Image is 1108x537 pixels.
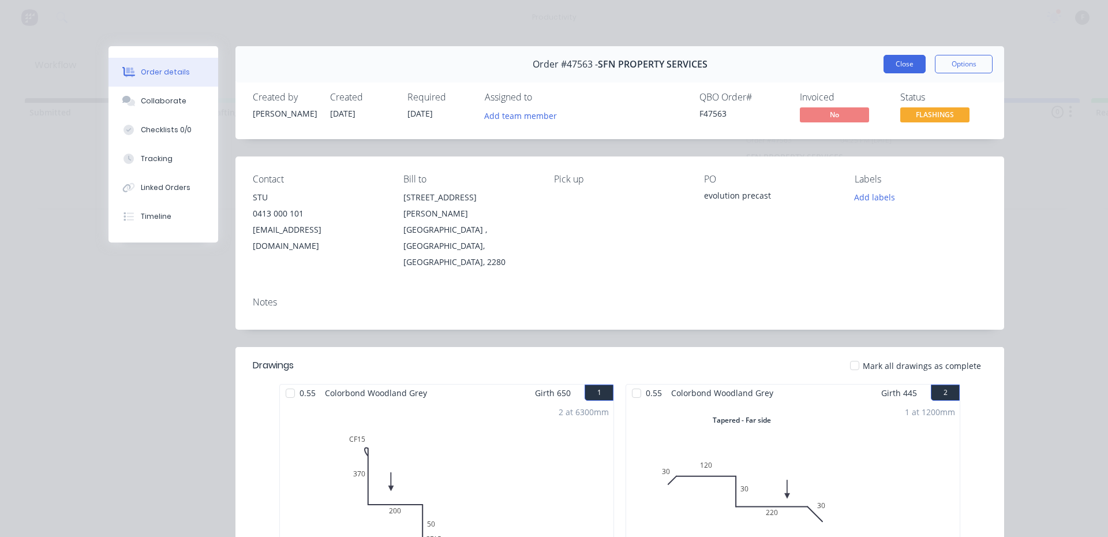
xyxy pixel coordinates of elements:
button: 2 [931,385,960,401]
span: FLASHINGS [900,107,969,122]
div: Checklists 0/0 [141,125,192,135]
div: STU0413 000 101[EMAIL_ADDRESS][DOMAIN_NAME] [253,189,385,254]
div: Pick up [554,174,686,185]
div: [EMAIL_ADDRESS][DOMAIN_NAME] [253,222,385,254]
button: Options [935,55,993,73]
span: SFN PROPERTY SERVICES [598,59,708,70]
span: 0.55 [641,385,667,401]
div: Labels [855,174,987,185]
span: No [800,107,869,122]
span: [DATE] [330,108,355,119]
div: Created [330,92,394,103]
div: F47563 [699,107,786,120]
div: Status [900,92,987,103]
div: Drawings [253,359,294,372]
span: Colorbond Woodland Grey [667,385,778,401]
div: STU [253,189,385,206]
button: Checklists 0/0 [108,115,218,144]
span: Girth 445 [881,385,917,401]
div: Invoiced [800,92,886,103]
div: Timeline [141,211,171,222]
button: Add team member [485,107,563,123]
button: Collaborate [108,87,218,115]
button: 1 [585,385,613,401]
div: [PERSON_NAME] [253,107,316,120]
button: Timeline [108,202,218,231]
span: [DATE] [407,108,433,119]
button: FLASHINGS [900,107,969,125]
span: Order #47563 - [533,59,598,70]
button: Close [884,55,926,73]
div: [GEOGRAPHIC_DATA] , [GEOGRAPHIC_DATA], [GEOGRAPHIC_DATA], 2280 [403,222,536,270]
div: 0413 000 101 [253,206,385,222]
div: 2 at 6300mm [559,406,609,418]
div: Collaborate [141,96,186,106]
div: Created by [253,92,316,103]
div: Tracking [141,154,173,164]
div: Assigned to [485,92,600,103]
div: 1 at 1200mm [905,406,955,418]
div: [STREET_ADDRESS][PERSON_NAME] [403,189,536,222]
div: [STREET_ADDRESS][PERSON_NAME][GEOGRAPHIC_DATA] , [GEOGRAPHIC_DATA], [GEOGRAPHIC_DATA], 2280 [403,189,536,270]
button: Add labels [848,189,901,205]
span: 0.55 [295,385,320,401]
div: Order details [141,67,190,77]
span: Girth 650 [535,385,571,401]
div: Notes [253,297,987,308]
div: Contact [253,174,385,185]
div: PO [704,174,836,185]
button: Linked Orders [108,173,218,202]
div: Required [407,92,471,103]
button: Tracking [108,144,218,173]
div: Linked Orders [141,182,190,193]
div: Bill to [403,174,536,185]
div: evolution precast [704,189,836,206]
div: QBO Order # [699,92,786,103]
button: Order details [108,58,218,87]
button: Add team member [478,107,563,123]
span: Colorbond Woodland Grey [320,385,432,401]
span: Mark all drawings as complete [863,360,981,372]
